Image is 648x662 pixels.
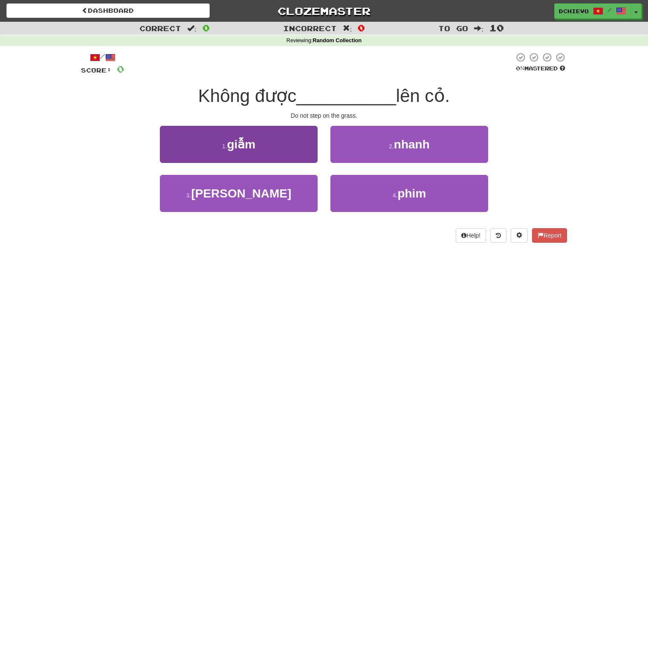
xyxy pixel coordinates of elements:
[296,86,396,106] span: __________
[330,175,488,212] button: 4.phim
[81,52,124,63] div: /
[394,138,430,151] span: nhanh
[202,23,210,33] span: 0
[330,126,488,163] button: 2.nhanh
[227,138,255,151] span: giẫm
[6,3,210,18] a: Dashboard
[343,25,352,32] span: :
[559,7,589,15] span: dchievo
[438,24,468,32] span: To go
[397,187,426,200] span: phim
[186,192,191,199] small: 3 .
[514,65,567,73] div: Mastered
[139,24,181,32] span: Correct
[554,3,631,19] a: dchievo /
[358,23,365,33] span: 0
[187,25,197,32] span: :
[222,143,227,150] small: 1 .
[516,65,524,72] span: 0 %
[474,25,483,32] span: :
[396,86,450,106] span: lên cỏ.
[456,228,486,243] button: Help!
[489,23,504,33] span: 10
[490,228,506,243] button: Round history (alt+y)
[223,3,426,18] a: Clozemaster
[160,126,318,163] button: 1.giẫm
[283,24,337,32] span: Incorrect
[393,192,398,199] small: 4 .
[198,86,296,106] span: Không được
[81,111,567,120] div: Do not step on the grass.
[160,175,318,212] button: 3.[PERSON_NAME]
[389,143,394,150] small: 2 .
[117,64,124,74] span: 0
[607,7,612,13] span: /
[191,187,291,200] span: [PERSON_NAME]
[532,228,567,243] button: Report
[81,67,112,74] span: Score:
[312,38,362,44] strong: Random Collection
